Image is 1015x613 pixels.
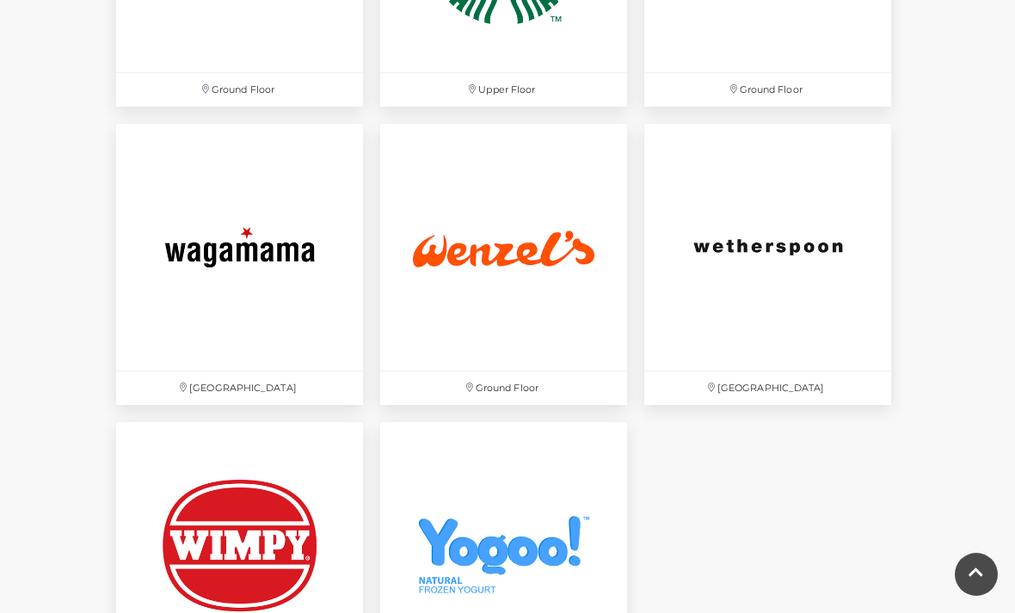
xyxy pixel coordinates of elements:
p: [GEOGRAPHIC_DATA] [644,371,891,405]
a: [GEOGRAPHIC_DATA] [636,115,900,414]
p: Ground Floor [380,371,627,405]
p: Ground Floor [116,73,363,107]
a: Ground Floor [372,115,636,414]
a: [GEOGRAPHIC_DATA] [108,115,372,414]
p: Upper Floor [380,73,627,107]
p: [GEOGRAPHIC_DATA] [116,371,363,405]
p: Ground Floor [644,73,891,107]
